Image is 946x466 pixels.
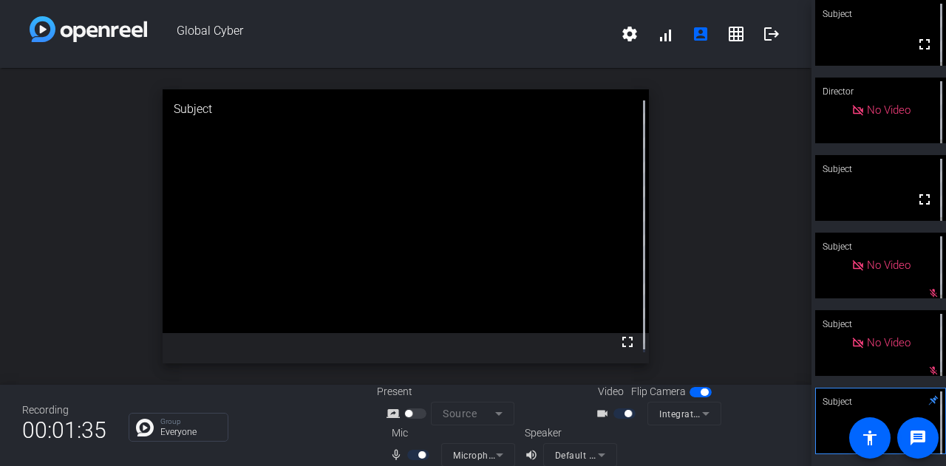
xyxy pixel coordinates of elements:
[815,155,946,183] div: Subject
[377,384,525,400] div: Present
[916,35,933,53] mat-icon: fullscreen
[389,446,407,464] mat-icon: mic_none
[909,429,927,447] mat-icon: message
[160,428,220,436] p: Everyone
[30,16,147,42] img: white-gradient.svg
[619,333,636,351] mat-icon: fullscreen
[916,191,933,208] mat-icon: fullscreen
[763,25,780,43] mat-icon: logout
[867,103,911,117] span: No Video
[621,25,639,43] mat-icon: settings
[861,429,879,447] mat-icon: accessibility
[377,425,525,441] div: Mic
[525,425,613,441] div: Speaker
[692,25,709,43] mat-icon: account_box
[525,446,542,464] mat-icon: volume_up
[22,402,106,418] div: Recording
[867,336,911,349] span: No Video
[147,16,612,52] span: Global Cyber
[136,419,154,436] img: Chat Icon
[163,89,650,129] div: Subject
[647,16,683,52] button: signal_cellular_alt
[815,388,946,416] div: Subject
[815,310,946,338] div: Subject
[815,233,946,261] div: Subject
[387,405,404,422] mat-icon: screen_share_outline
[596,405,613,422] mat-icon: videocam_outline
[631,384,686,400] span: Flip Camera
[815,78,946,106] div: Director
[867,258,911,272] span: No Video
[22,412,106,448] span: 00:01:35
[598,384,624,400] span: Video
[160,418,220,425] p: Group
[727,25,745,43] mat-icon: grid_on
